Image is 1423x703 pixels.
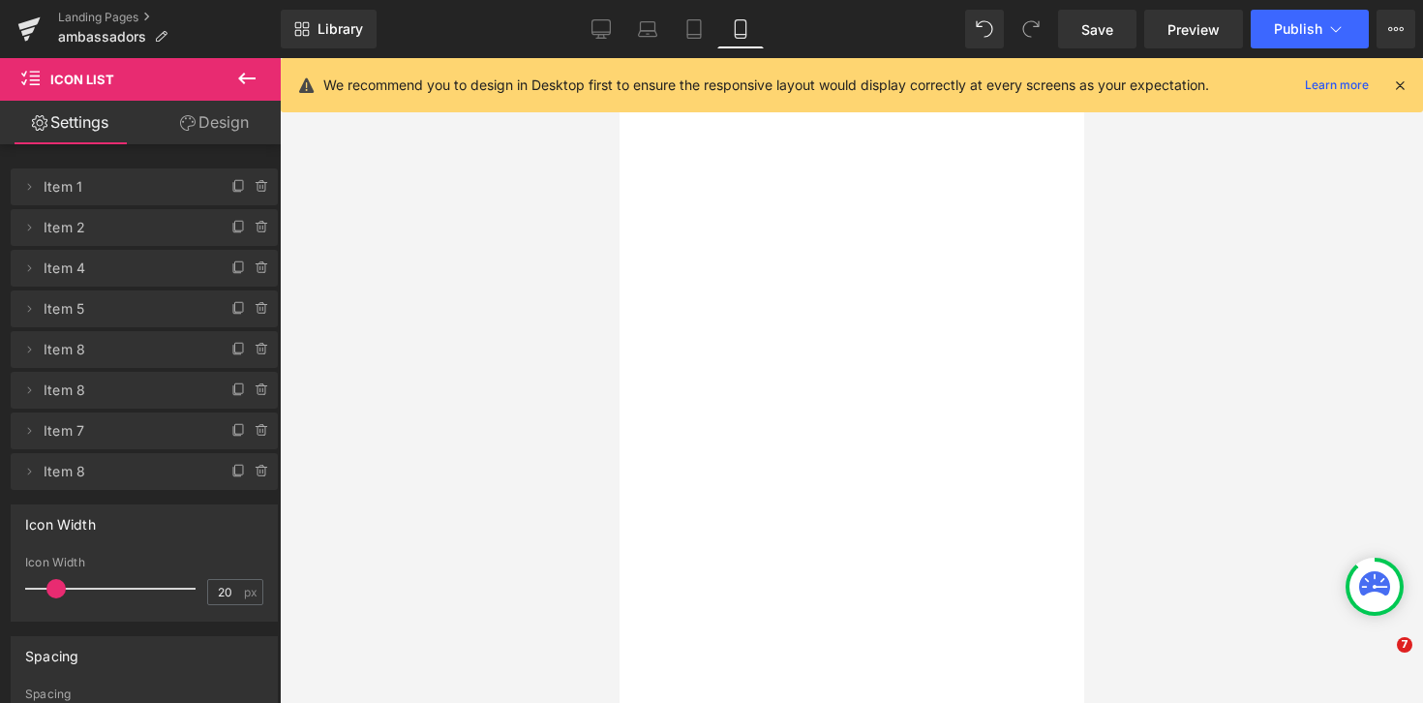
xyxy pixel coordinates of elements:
[50,72,114,87] span: Icon List
[44,209,206,246] span: Item 2
[578,10,624,48] a: Desktop
[44,168,206,205] span: Item 1
[281,10,377,48] a: New Library
[624,10,671,48] a: Laptop
[25,637,78,664] div: Spacing
[44,372,206,409] span: Item 8
[1357,637,1404,684] iframe: Intercom live chat
[244,586,260,598] span: px
[318,20,363,38] span: Library
[1012,10,1050,48] button: Redo
[1144,10,1243,48] a: Preview
[717,10,764,48] a: Mobile
[1251,10,1369,48] button: Publish
[965,10,1004,48] button: Undo
[671,10,717,48] a: Tablet
[1377,10,1415,48] button: More
[44,331,206,368] span: Item 8
[1081,19,1113,40] span: Save
[44,413,206,449] span: Item 7
[44,453,206,490] span: Item 8
[1397,637,1412,653] span: 7
[25,505,96,533] div: Icon Width
[44,250,206,287] span: Item 4
[1297,74,1377,97] a: Learn more
[25,556,263,569] div: Icon Width
[1167,19,1220,40] span: Preview
[144,101,285,144] a: Design
[44,290,206,327] span: Item 5
[25,688,263,701] div: Spacing
[323,75,1209,96] p: We recommend you to design in Desktop first to ensure the responsive layout would display correct...
[1274,21,1322,37] span: Publish
[58,29,146,45] span: ambassadors
[58,10,281,25] a: Landing Pages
